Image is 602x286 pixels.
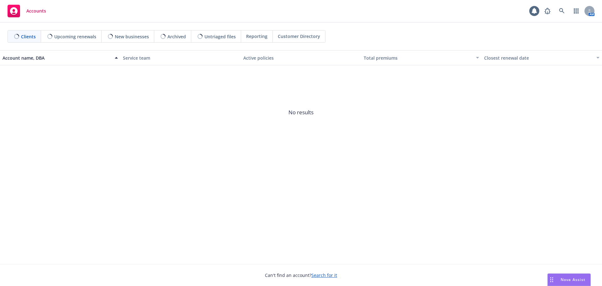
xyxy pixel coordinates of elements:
span: Nova Assist [561,277,585,282]
span: Archived [167,33,186,40]
button: Active policies [241,50,361,65]
span: New businesses [115,33,149,40]
button: Total premiums [361,50,482,65]
span: Reporting [246,33,267,40]
div: Total premiums [364,55,472,61]
span: Clients [21,33,36,40]
div: Account name, DBA [3,55,111,61]
div: Active policies [243,55,359,61]
span: Upcoming renewals [54,33,96,40]
span: Can't find an account? [265,272,337,278]
button: Service team [120,50,241,65]
span: Accounts [26,8,46,13]
a: Report a Bug [541,5,554,17]
div: Drag to move [548,274,556,286]
a: Search for it [311,272,337,278]
div: Service team [123,55,238,61]
div: Closest renewal date [484,55,593,61]
span: Customer Directory [278,33,320,40]
a: Switch app [570,5,583,17]
button: Nova Assist [547,273,591,286]
a: Search [556,5,568,17]
button: Closest renewal date [482,50,602,65]
span: Untriaged files [204,33,236,40]
a: Accounts [5,2,49,20]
